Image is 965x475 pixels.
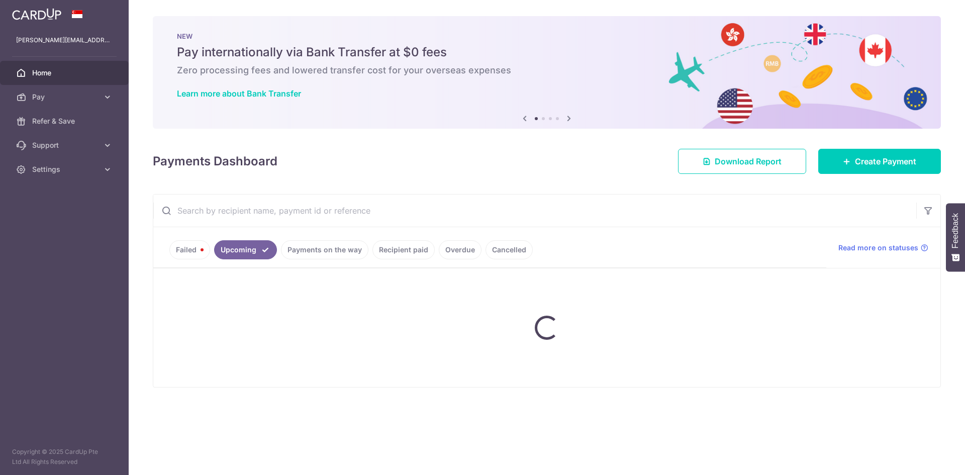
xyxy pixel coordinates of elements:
span: Create Payment [855,155,916,167]
span: Support [32,140,99,150]
p: [PERSON_NAME][EMAIL_ADDRESS][DOMAIN_NAME] [16,35,113,45]
h5: Pay internationally via Bank Transfer at $0 fees [177,44,917,60]
span: Refer & Save [32,116,99,126]
h6: Zero processing fees and lowered transfer cost for your overseas expenses [177,64,917,76]
button: Feedback - Show survey [946,203,965,271]
span: Home [32,68,99,78]
a: Download Report [678,149,806,174]
span: Help [23,7,43,16]
span: Read more on statuses [838,243,918,253]
a: Learn more about Bank Transfer [177,88,301,99]
p: NEW [177,32,917,40]
span: Settings [32,164,99,174]
a: Read more on statuses [838,243,928,253]
input: Search by recipient name, payment id or reference [153,195,916,227]
span: Download Report [715,155,782,167]
h4: Payments Dashboard [153,152,277,170]
span: Pay [32,92,99,102]
img: CardUp [12,8,61,20]
span: Feedback [951,213,960,248]
img: Bank transfer banner [153,16,941,129]
a: Upcoming [214,240,277,259]
a: Create Payment [818,149,941,174]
